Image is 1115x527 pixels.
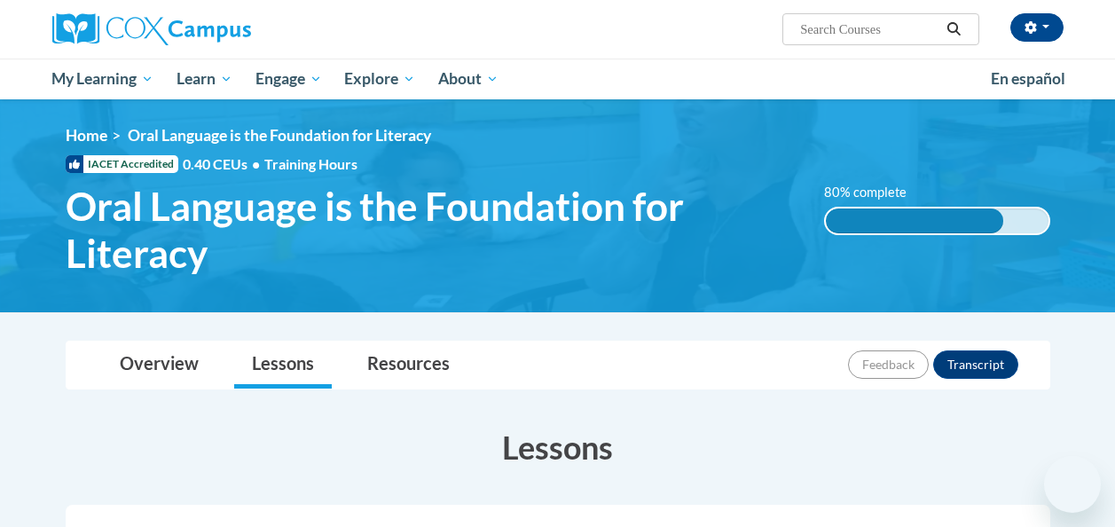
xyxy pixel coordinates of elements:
a: Lessons [234,342,332,389]
button: Transcript [933,350,1018,379]
span: About [438,68,499,90]
a: My Learning [41,59,166,99]
label: 80% complete [824,183,926,202]
img: Cox Campus [52,13,251,45]
span: 0.40 CEUs [183,154,264,174]
button: Feedback [848,350,929,379]
span: Engage [255,68,322,90]
a: Engage [244,59,334,99]
span: Learn [177,68,232,90]
span: Oral Language is the Foundation for Literacy [128,126,431,145]
span: En español [991,69,1065,88]
span: Explore [344,68,415,90]
a: Cox Campus [52,13,372,45]
button: Search [940,19,967,40]
a: About [427,59,510,99]
span: • [252,155,260,172]
span: Oral Language is the Foundation for Literacy [66,183,797,277]
a: Explore [333,59,427,99]
button: Account Settings [1010,13,1064,42]
div: 80% complete [826,208,1004,233]
a: Learn [165,59,244,99]
a: Overview [102,342,216,389]
iframe: Button to launch messaging window [1044,456,1101,513]
a: En español [979,60,1077,98]
h3: Lessons [66,425,1050,469]
a: Home [66,126,107,145]
span: My Learning [51,68,153,90]
a: Resources [349,342,467,389]
span: IACET Accredited [66,155,178,173]
span: Training Hours [264,155,357,172]
div: Main menu [39,59,1077,99]
input: Search Courses [798,19,940,40]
